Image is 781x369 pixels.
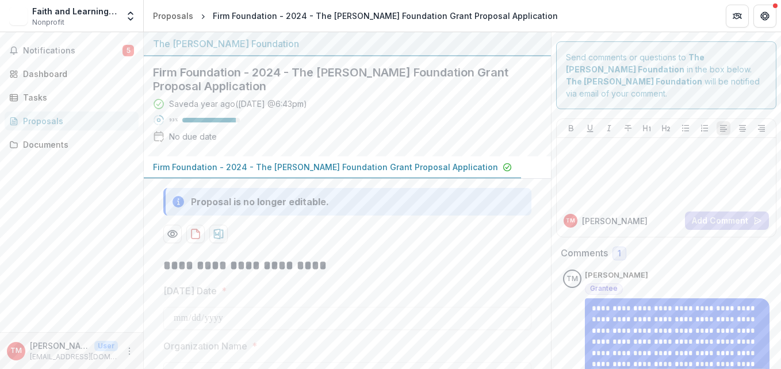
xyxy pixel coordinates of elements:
div: Firm Foundation - 2024 - The [PERSON_NAME] Foundation Grant Proposal Application [213,10,558,22]
a: Proposals [5,112,139,130]
button: download-proposal [186,225,205,243]
p: [PERSON_NAME] [582,215,648,227]
div: Faith and Learning International/FIRM Foundation [32,5,118,17]
nav: breadcrumb [148,7,562,24]
div: Tasks [23,91,129,103]
img: Faith and Learning International/FIRM Foundation [9,7,28,25]
button: More [122,344,136,358]
div: Send comments or questions to in the box below. will be notified via email of your comment. [556,41,776,109]
div: Proposals [153,10,193,22]
p: 93 % [169,116,178,124]
div: Proposals [23,115,129,127]
button: Add Comment [685,212,769,230]
div: Tarcisio Magurupira [566,275,578,283]
a: Documents [5,135,139,154]
button: Bullet List [679,121,692,135]
p: Firm Foundation - 2024 - The [PERSON_NAME] Foundation Grant Proposal Application [153,161,498,173]
p: Organization Name [163,339,247,353]
button: Italicize [602,121,616,135]
button: Open entity switcher [122,5,139,28]
button: Align Right [755,121,768,135]
button: Align Left [717,121,730,135]
p: [DATE] Date [163,284,217,298]
div: Dashboard [23,68,129,80]
a: Dashboard [5,64,139,83]
span: 1 [618,249,621,259]
a: Tasks [5,88,139,107]
button: Heading 2 [659,121,673,135]
button: Ordered List [698,121,711,135]
h2: Comments [561,248,608,259]
button: Strike [621,121,635,135]
button: Preview 94998051-6620-4274-b207-e08ffa788e9e-0.pdf [163,225,182,243]
button: Heading 1 [640,121,654,135]
button: Get Help [753,5,776,28]
a: Proposals [148,7,198,24]
p: [EMAIL_ADDRESS][DOMAIN_NAME] [30,352,118,362]
h2: Firm Foundation - 2024 - The [PERSON_NAME] Foundation Grant Proposal Application [153,66,523,93]
p: [PERSON_NAME] [585,270,648,281]
div: Documents [23,139,129,151]
button: Underline [583,121,597,135]
p: User [94,341,118,351]
div: Proposal is no longer editable. [191,195,329,209]
span: Notifications [23,46,122,56]
div: The [PERSON_NAME] Foundation [153,37,542,51]
button: download-proposal [209,225,228,243]
button: Align Center [736,121,749,135]
button: Bold [564,121,578,135]
strong: The [PERSON_NAME] Foundation [566,76,702,86]
div: Tarcisio Magurupira [10,347,22,355]
span: Nonprofit [32,17,64,28]
div: Saved a year ago ( [DATE] @ 6:43pm ) [169,98,307,110]
span: Grantee [590,285,618,293]
button: Notifications5 [5,41,139,60]
p: [PERSON_NAME] [30,340,90,352]
div: No due date [169,130,217,143]
span: 5 [122,45,134,56]
div: Tarcisio Magurupira [566,218,575,224]
button: Partners [726,5,749,28]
